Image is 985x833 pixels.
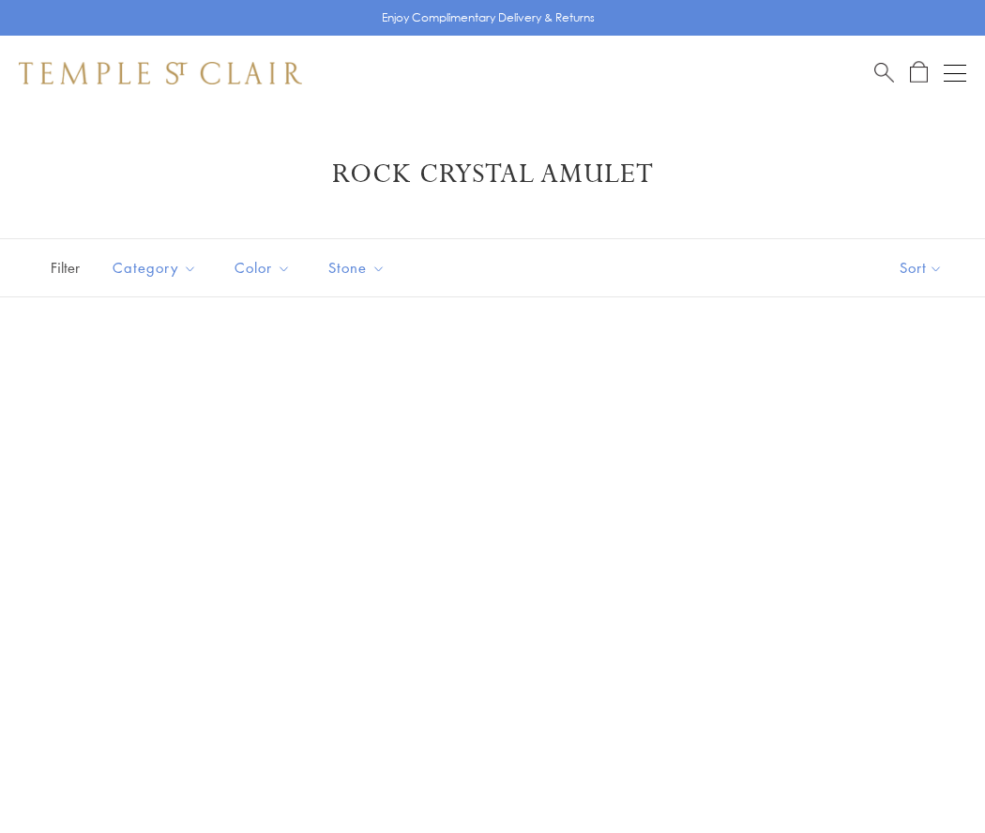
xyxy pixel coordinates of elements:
[220,247,305,289] button: Color
[319,256,400,280] span: Stone
[98,247,211,289] button: Category
[103,256,211,280] span: Category
[382,8,595,27] p: Enjoy Complimentary Delivery & Returns
[910,61,928,84] a: Open Shopping Bag
[47,158,938,191] h1: Rock Crystal Amulet
[225,256,305,280] span: Color
[874,61,894,84] a: Search
[314,247,400,289] button: Stone
[857,239,985,296] button: Show sort by
[944,62,966,84] button: Open navigation
[19,62,302,84] img: Temple St. Clair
